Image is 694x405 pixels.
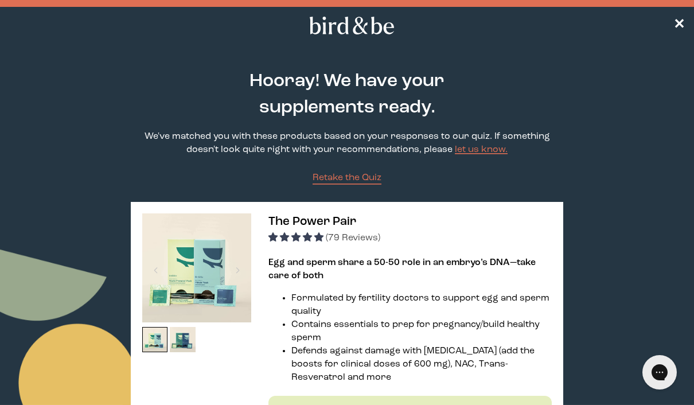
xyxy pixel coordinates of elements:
[291,318,552,345] li: Contains essentials to prep for pregnancy/build healthy sperm
[142,327,168,353] img: thumbnail image
[291,345,552,384] li: Defends against damage with [MEDICAL_DATA] (add the boosts for clinical doses of 600 mg), NAC, Tr...
[455,145,508,154] a: let us know.
[291,292,552,318] li: Formulated by fertility doctors to support egg and sperm quality
[673,15,685,36] a: ✕
[217,68,477,121] h2: Hooray! We have your supplements ready.
[326,233,380,243] span: (79 Reviews)
[313,172,381,185] a: Retake the Quiz
[142,213,251,322] img: thumbnail image
[268,258,536,281] strong: Egg and sperm share a 50-50 role in an embryo’s DNA—take care of both
[313,173,381,182] span: Retake the Quiz
[637,351,683,394] iframe: Gorgias live chat messenger
[170,327,196,353] img: thumbnail image
[673,18,685,32] span: ✕
[268,233,326,243] span: 4.92 stars
[268,216,356,228] span: The Power Pair
[131,130,564,157] p: We've matched you with these products based on your responses to our quiz. If something doesn't l...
